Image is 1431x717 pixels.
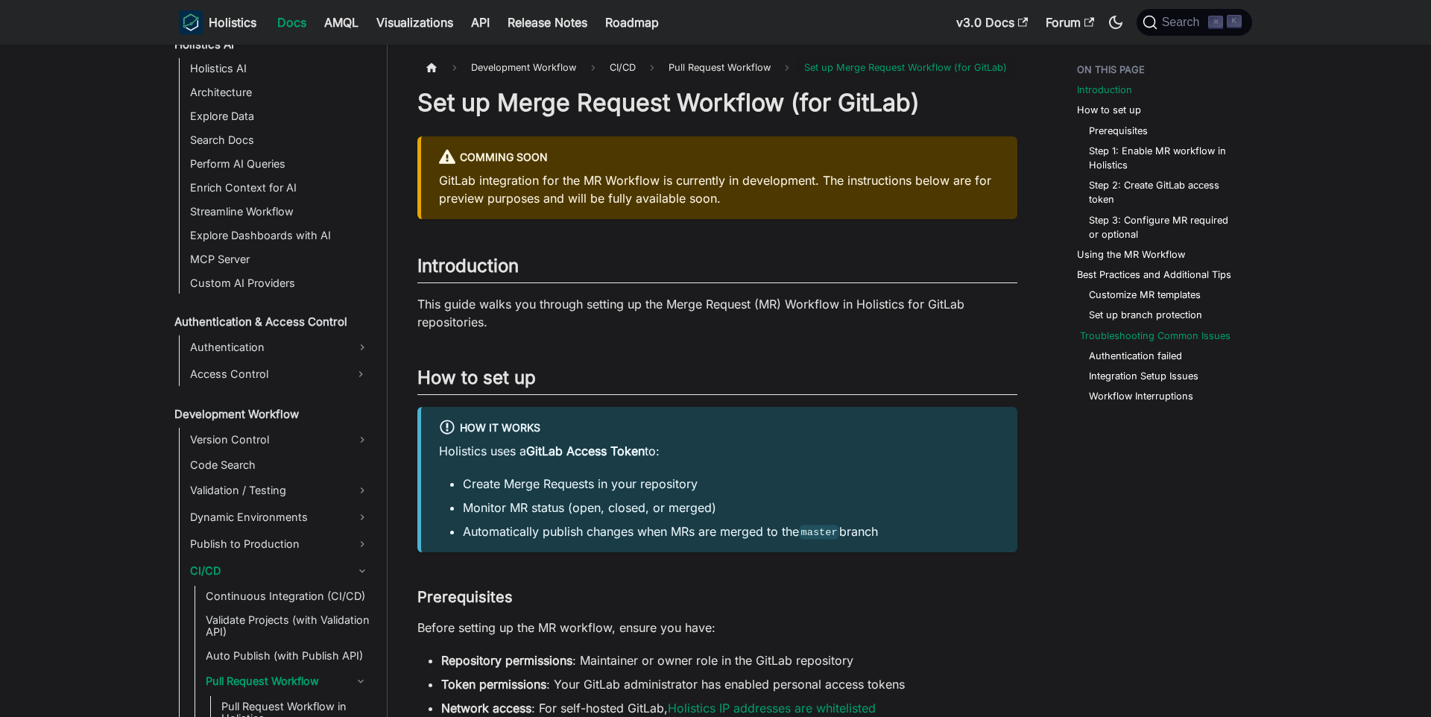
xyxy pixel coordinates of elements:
a: Explore Data [186,106,374,127]
img: Holistics [179,10,203,34]
a: Continuous Integration (CI/CD) [201,586,374,607]
a: Release Notes [499,10,596,34]
p: This guide walks you through setting up the Merge Request (MR) Workflow in Holistics for GitLab r... [417,295,1017,331]
span: Pull Request Workflow [669,62,771,73]
span: CI/CD [602,57,643,78]
p: Before setting up the MR workflow, ensure you have: [417,619,1017,637]
a: Customize MR templates [1089,288,1201,302]
li: : Your GitLab administrator has enabled personal access tokens [441,675,1017,693]
a: Docs [268,10,315,34]
a: Workflow Interruptions [1089,389,1193,403]
a: Best Practices and Additional Tips [1077,268,1231,282]
h3: Prerequisites [417,588,1017,607]
h1: Set up Merge Request Workflow (for GitLab) [417,88,1017,118]
a: Step 1: Enable MR workflow in Holistics [1089,144,1237,172]
div: How it works [439,419,999,438]
a: Access Control [186,362,347,386]
kbd: K [1227,15,1242,28]
a: Roadmap [596,10,668,34]
a: Step 3: Configure MR required or optional [1089,213,1237,241]
a: Perform AI Queries [186,154,374,174]
a: Visualizations [367,10,462,34]
a: Forum [1037,10,1103,34]
a: Pull Request Workflow [661,57,778,78]
p: GitLab integration for the MR Workflow is currently in development. The instructions below are fo... [439,171,999,207]
a: CI/CD [186,559,374,583]
a: Authentication [186,335,374,359]
strong: GitLab Access Token [526,443,645,458]
a: API [462,10,499,34]
li: : Maintainer or owner role in the GitLab repository [441,651,1017,669]
a: Holistics IP addresses are whitelisted [668,701,876,716]
button: Search (Command+K) [1137,9,1252,36]
b: Holistics [209,13,256,31]
div: Comming soon [439,148,999,168]
a: v3.0 Docs [947,10,1037,34]
a: Version Control [186,428,374,452]
a: Auto Publish (with Publish API) [201,645,374,666]
strong: Token permissions [441,677,546,692]
nav: Docs sidebar [164,45,388,717]
button: Collapse sidebar category 'Pull Request Workflow' [347,669,374,693]
a: MCP Server [186,249,374,270]
a: Enrich Context for AI [186,177,374,198]
span: Set up Merge Request Workflow (for GitLab) [796,57,1014,78]
strong: Network access [441,701,531,716]
a: Custom AI Providers [186,273,374,294]
a: Pull Request Workflow [201,669,347,693]
a: Code Search [186,455,374,476]
nav: Breadcrumbs [417,57,1017,78]
span: Development Workflow [464,57,584,78]
a: Architecture [186,82,374,103]
a: Holistics AI [186,58,374,79]
a: AMQL [315,10,367,34]
h2: How to set up [417,367,1017,395]
a: Holistics AI [170,34,374,55]
a: Publish to Production [186,532,374,556]
button: Switch between dark and light mode (currently dark mode) [1104,10,1128,34]
li: Create Merge Requests in your repository [463,475,999,493]
kbd: ⌘ [1208,16,1223,29]
a: Validation / Testing [186,478,374,502]
a: Set up branch protection [1089,308,1202,322]
a: Home page [417,57,446,78]
li: Automatically publish changes when MRs are merged to the branch [463,522,999,540]
a: Prerequisites [1089,124,1148,138]
code: master [799,525,839,540]
strong: Repository permissions [441,653,572,668]
button: Expand sidebar category 'Access Control' [347,362,374,386]
a: Dynamic Environments [186,505,374,529]
a: Search Docs [186,130,374,151]
a: Streamline Workflow [186,201,374,222]
a: Troubleshooting Common Issues [1080,329,1231,343]
li: Monitor MR status (open, closed, or merged) [463,499,999,517]
a: Introduction [1077,83,1132,97]
a: Authentication failed [1089,349,1182,363]
a: Validate Projects (with Validation API) [201,610,374,642]
a: HolisticsHolistics [179,10,256,34]
a: Authentication & Access Control [170,312,374,332]
a: Development Workflow [170,404,374,425]
li: : For self-hosted GitLab, [441,699,1017,717]
a: Using the MR Workflow [1077,247,1185,262]
a: Explore Dashboards with AI [186,225,374,246]
a: Integration Setup Issues [1089,369,1198,383]
a: Step 2: Create GitLab access token [1089,178,1237,206]
p: Holistics uses a to: [439,442,999,460]
span: Search [1157,16,1209,29]
a: How to set up [1077,103,1141,117]
h2: Introduction [417,255,1017,283]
